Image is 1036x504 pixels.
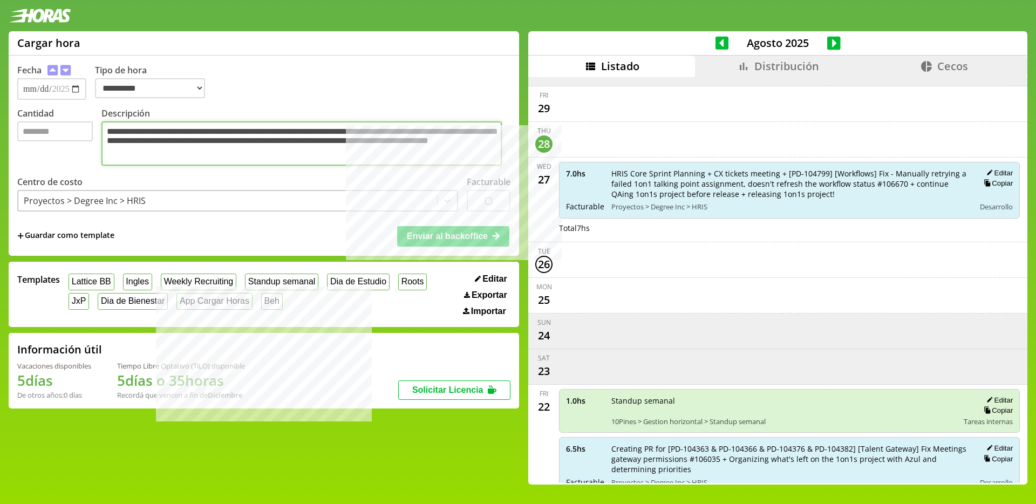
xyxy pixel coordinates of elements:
[245,274,318,290] button: Standup semanal
[980,454,1013,464] button: Copiar
[980,406,1013,415] button: Copiar
[566,168,604,179] span: 7.0 hs
[538,353,550,363] div: Sat
[983,444,1013,453] button: Editar
[535,363,553,380] div: 23
[611,417,956,426] span: 10Pines > Gestion horizontal > Standup semanal
[754,59,819,73] span: Distribución
[412,385,483,394] span: Solicitar Licencia
[537,126,551,135] div: Thu
[535,171,553,188] div: 27
[208,390,242,400] b: Diciembre
[535,135,553,153] div: 28
[471,307,506,316] span: Importar
[17,342,102,357] h2: Información útil
[611,478,967,487] span: Proyectos > Degree Inc > HRIS
[69,293,89,310] button: JxP
[398,274,427,290] button: Roots
[17,36,80,50] h1: Cargar hora
[95,78,205,98] select: Tipo de hora
[261,293,283,310] button: Beh
[467,176,510,188] label: Facturable
[728,36,827,50] span: Agosto 2025
[397,226,509,247] button: Enviar al backoffice
[407,231,488,241] span: Enviar al backoffice
[535,327,553,344] div: 24
[540,91,548,100] div: Fri
[566,201,604,212] span: Facturable
[535,291,553,309] div: 25
[611,168,967,199] span: HRIS Core Sprint Planning + CX tickets meeting + [PD-104799] [Workflows] Fix - Manually retrying ...
[17,107,101,168] label: Cantidad
[17,390,91,400] div: De otros años: 0 días
[398,380,510,400] button: Solicitar Licencia
[17,64,42,76] label: Fecha
[17,274,60,285] span: Templates
[535,398,553,416] div: 22
[17,121,93,141] input: Cantidad
[101,121,502,166] textarea: Descripción
[123,274,152,290] button: Ingles
[536,282,552,291] div: Mon
[17,230,114,242] span: +Guardar como template
[117,390,245,400] div: Recordá que vencen a fin de
[176,293,253,310] button: App Cargar Horas
[538,247,550,256] div: Tue
[980,478,1013,487] span: Desarrollo
[964,417,1013,426] span: Tareas internas
[101,107,510,168] label: Descripción
[566,477,604,487] span: Facturable
[535,100,553,117] div: 29
[983,396,1013,405] button: Editar
[117,371,245,390] h1: 5 días o 35 horas
[17,361,91,371] div: Vacaciones disponibles
[601,59,639,73] span: Listado
[980,202,1013,212] span: Desarrollo
[98,293,168,310] button: Dia de Bienestar
[482,274,507,284] span: Editar
[528,77,1027,483] div: scrollable content
[566,396,604,406] span: 1.0 hs
[559,223,1020,233] div: Total 7 hs
[17,230,24,242] span: +
[161,274,236,290] button: Weekly Recruiting
[611,202,967,212] span: Proyectos > Degree Inc > HRIS
[472,274,510,284] button: Editar
[537,318,551,327] div: Sun
[9,9,71,23] img: logotipo
[24,195,146,207] div: Proyectos > Degree Inc > HRIS
[611,396,956,406] span: Standup semanal
[472,290,507,300] span: Exportar
[937,59,968,73] span: Cecos
[17,371,91,390] h1: 5 días
[980,179,1013,188] button: Copiar
[537,162,551,171] div: Wed
[611,444,967,474] span: Creating PR for [PD-104363 & PD-104366 & PD-104376 & PD-104382] [Talent Gateway] Fix Meetings gat...
[461,290,510,301] button: Exportar
[17,176,83,188] label: Centro de costo
[69,274,114,290] button: Lattice BB
[540,389,548,398] div: Fri
[95,64,214,100] label: Tipo de hora
[327,274,390,290] button: Dia de Estudio
[983,168,1013,178] button: Editar
[535,256,553,273] div: 26
[117,361,245,371] div: Tiempo Libre Optativo (TiLO) disponible
[566,444,604,454] span: 6.5 hs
